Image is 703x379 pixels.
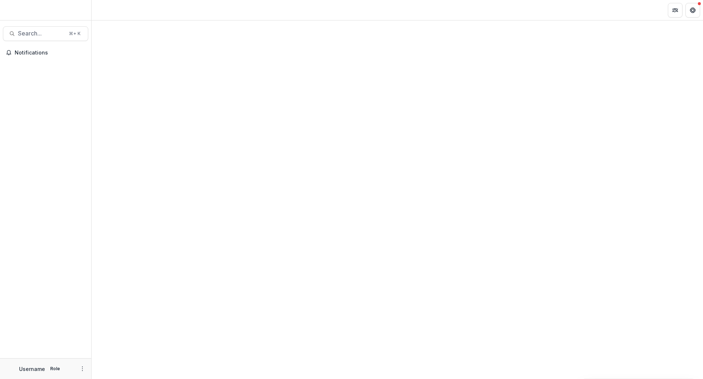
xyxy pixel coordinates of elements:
button: Search... [3,26,88,41]
div: ⌘ + K [67,30,82,38]
button: Notifications [3,47,88,59]
button: Get Help [685,3,700,18]
button: Partners [668,3,682,18]
button: More [78,364,87,373]
nav: breadcrumb [94,5,126,15]
p: Role [48,365,62,372]
p: Username [19,365,45,373]
span: Search... [18,30,64,37]
span: Notifications [15,50,85,56]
